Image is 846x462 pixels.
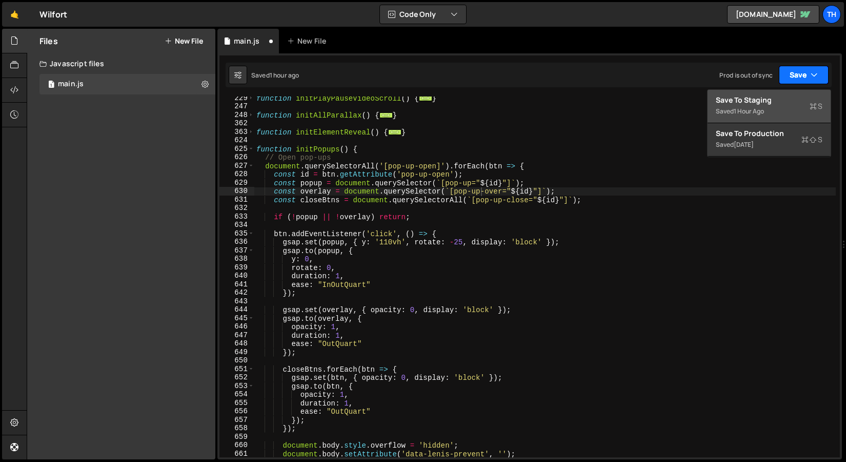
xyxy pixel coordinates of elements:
[219,450,254,458] div: 661
[39,8,67,21] div: Wilfort
[388,129,401,134] span: ...
[219,297,254,306] div: 643
[716,128,822,139] div: Save to Production
[219,153,254,162] div: 626
[779,66,829,84] button: Save
[219,348,254,357] div: 649
[219,356,254,365] div: 650
[219,322,254,331] div: 646
[219,314,254,323] div: 645
[716,105,822,118] div: Saved
[39,35,58,47] h2: Files
[219,111,254,120] div: 248
[219,102,254,111] div: 247
[219,136,254,145] div: 624
[219,246,254,255] div: 637
[716,139,822,151] div: Saved
[270,71,299,80] div: 1 hour ago
[251,71,299,80] div: Saved
[219,305,254,314] div: 644
[219,288,254,297] div: 642
[287,36,330,46] div: New File
[380,5,466,24] button: Code Only
[219,424,254,433] div: 658
[219,204,254,213] div: 632
[2,2,27,27] a: 🤙
[219,382,254,391] div: 653
[219,339,254,348] div: 648
[219,94,254,103] div: 229
[219,433,254,441] div: 659
[801,134,822,145] span: S
[219,162,254,170] div: 627
[219,407,254,416] div: 656
[219,213,254,221] div: 633
[219,179,254,187] div: 629
[219,365,254,374] div: 651
[219,263,254,272] div: 639
[58,80,84,89] div: main.js
[379,112,393,118] span: ...
[734,107,764,115] div: 1 hour ago
[219,255,254,263] div: 638
[219,119,254,128] div: 362
[219,238,254,246] div: 636
[719,71,773,80] div: Prod is out of sync
[219,399,254,408] div: 655
[219,221,254,229] div: 634
[219,373,254,382] div: 652
[219,170,254,179] div: 628
[219,280,254,289] div: 641
[708,90,831,123] button: Save to StagingS Saved1 hour ago
[165,37,203,45] button: New File
[822,5,841,24] a: Th
[234,36,259,46] div: main.js
[48,81,54,89] span: 1
[219,128,254,137] div: 363
[219,416,254,425] div: 657
[716,95,822,105] div: Save to Staging
[219,331,254,340] div: 647
[39,74,215,94] div: 16468/44594.js
[219,229,254,238] div: 635
[219,441,254,450] div: 660
[810,101,822,111] span: S
[727,5,819,24] a: [DOMAIN_NAME]
[219,187,254,196] div: 630
[734,140,754,149] div: [DATE]
[219,145,254,153] div: 625
[708,123,831,157] button: Save to ProductionS Saved[DATE]
[27,53,215,74] div: Javascript files
[419,95,432,101] span: ...
[219,196,254,204] div: 631
[219,390,254,399] div: 654
[219,272,254,280] div: 640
